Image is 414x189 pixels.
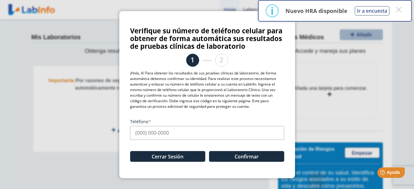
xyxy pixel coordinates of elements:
[209,151,284,162] button: Confirmar
[355,6,389,15] button: Ir a encuesta
[130,70,284,109] p: ¡Hola, A! Para obtener los resultados de sus pruebas clínicas de laboratorio, de forma automática...
[130,27,284,50] h3: Verifique su número de teléfono celular para obtener de forma automática sus resultados de prueba...
[285,7,347,15] p: Nuevo HRA disponible
[130,126,284,140] input: (000) 000-0000
[271,5,274,16] div: i
[130,119,284,124] label: Teléfono
[130,151,205,162] button: Cerrar Sesión
[186,54,199,67] li: 1
[393,4,404,15] button: Close this dialog
[359,165,407,182] iframe: Help widget launcher
[215,54,228,67] li: 2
